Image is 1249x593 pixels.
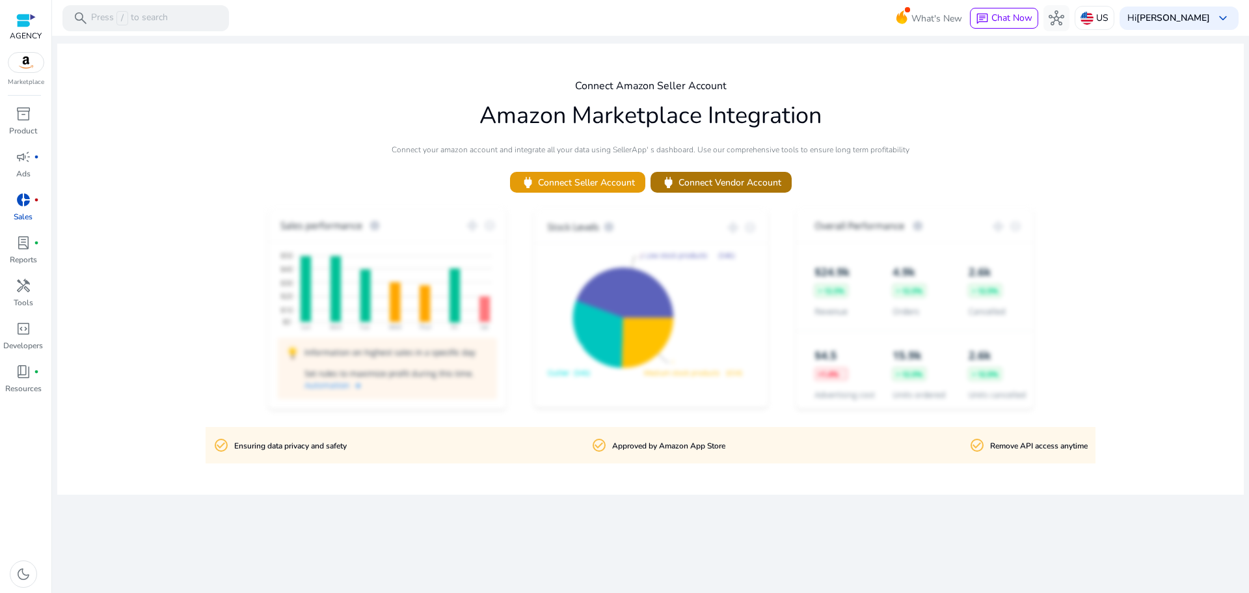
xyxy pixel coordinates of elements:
[34,154,39,159] span: fiber_manual_record
[911,7,962,30] span: What's New
[520,175,635,190] span: Connect Seller Account
[8,53,44,72] img: amazon.svg
[91,11,168,25] p: Press to search
[34,369,39,374] span: fiber_manual_record
[1136,12,1210,24] b: [PERSON_NAME]
[970,8,1038,29] button: chatChat Now
[575,80,727,92] h4: Connect Amazon Seller Account
[73,10,88,26] span: search
[591,437,607,453] mat-icon: check_circle_outline
[34,240,39,245] span: fiber_manual_record
[16,566,31,582] span: dark_mode
[16,168,31,180] p: Ads
[10,254,37,266] p: Reports
[16,364,31,379] span: book_4
[16,106,31,122] span: inventory_2
[990,440,1088,452] p: Remove API access anytime
[1096,7,1108,29] p: US
[116,11,128,25] span: /
[1049,10,1064,26] span: hub
[651,172,792,193] button: powerConnect Vendor Account
[976,12,989,25] span: chat
[9,125,37,137] p: Product
[16,278,31,294] span: handyman
[34,197,39,202] span: fiber_manual_record
[14,297,33,309] p: Tools
[392,144,909,156] p: Connect your amazon account and integrate all your data using SellerApp' s dashboard. Use our com...
[213,437,229,453] mat-icon: check_circle_outline
[5,383,42,394] p: Resources
[510,172,645,193] button: powerConnect Seller Account
[16,149,31,165] span: campaign
[1215,10,1231,26] span: keyboard_arrow_down
[1127,14,1210,23] p: Hi
[16,235,31,251] span: lab_profile
[520,175,535,190] span: power
[661,175,676,190] span: power
[16,321,31,337] span: code_blocks
[3,340,43,352] p: Developers
[14,211,33,223] p: Sales
[991,12,1032,24] span: Chat Now
[1081,12,1094,25] img: us.svg
[16,192,31,208] span: donut_small
[479,102,822,130] h1: Amazon Marketplace Integration
[969,437,985,453] mat-icon: check_circle_outline
[234,440,347,452] p: Ensuring data privacy and safety
[10,30,42,42] p: AGENCY
[661,175,781,190] span: Connect Vendor Account
[1043,5,1069,31] button: hub
[612,440,725,452] p: Approved by Amazon App Store
[8,77,44,87] p: Marketplace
